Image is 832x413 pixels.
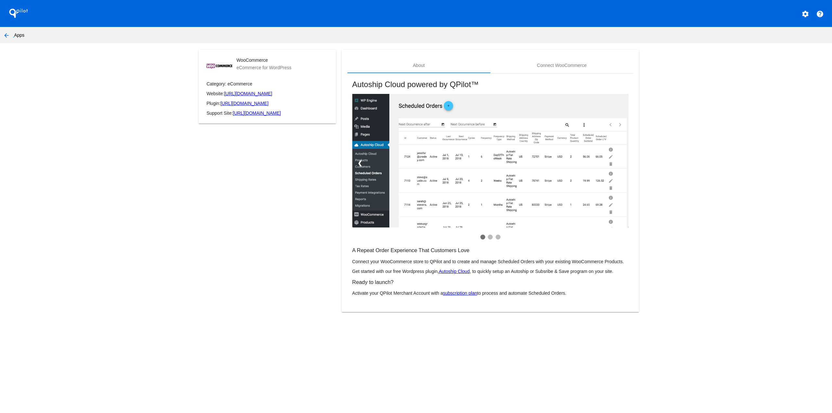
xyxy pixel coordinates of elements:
a: Autoship Cloud [439,269,470,274]
div: Connect WooCommerce [537,63,587,68]
p: Category: eCommerce [206,81,328,86]
a: [URL][DOMAIN_NAME] [233,110,281,116]
a: [URL][DOMAIN_NAME] [224,91,272,96]
a: ❯ [613,154,629,172]
a: [URL][DOMAIN_NAME] [220,101,268,106]
p: Support Site: [206,110,328,116]
a: subscription plan [443,290,477,296]
mat-card-title: WooCommerce [236,58,291,63]
mat-icon: arrow_back [3,32,10,39]
img: cb168c88-e879-4cc9-8509-7920f572d3b5 [206,64,232,69]
mat-icon: help [816,10,824,18]
h3: A Repeat Order Experience That Customers Love [352,247,629,253]
mat-card-subtitle: eCommerce for WordPress [236,65,291,70]
a: ❮ [352,154,368,172]
p: Website: [206,91,328,96]
h1: QPilot [6,7,32,20]
p: Activate your QPilot Merchant Account with a to process and automate Scheduled Orders. [352,290,629,296]
p: Connect your WooCommerce store to QPilot and to create and manage Scheduled Orders with your exis... [352,259,629,264]
h3: Ready to launch? [352,279,629,285]
div: About [413,63,425,68]
p: Plugin: [206,101,328,106]
img: 45327e7e-6d80-471c-b996-4055995bf388 [352,94,629,227]
mat-icon: settings [801,10,809,18]
mat-card-title: Autoship Cloud powered by QPilot™ [352,80,629,89]
p: Get started with our free Wordpress plugin, , to quickly setup an Autoship or Subsribe & Save pro... [352,269,629,274]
